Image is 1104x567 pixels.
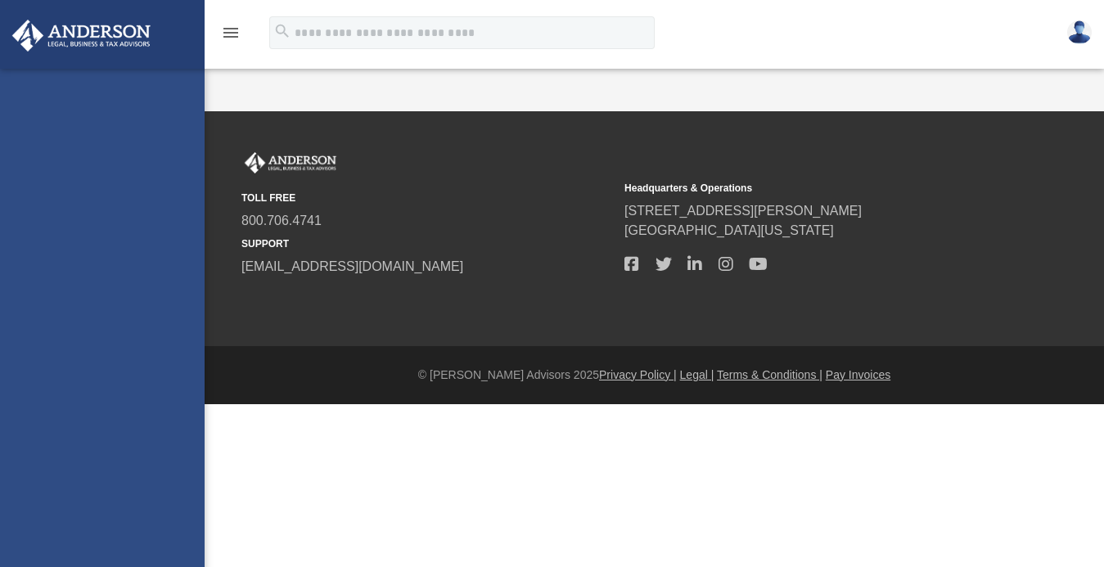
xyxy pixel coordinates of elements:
a: Pay Invoices [826,368,890,381]
a: Terms & Conditions | [717,368,822,381]
small: TOLL FREE [241,191,613,205]
i: search [273,22,291,40]
a: Privacy Policy | [599,368,677,381]
img: Anderson Advisors Platinum Portal [7,20,155,52]
a: [GEOGRAPHIC_DATA][US_STATE] [624,223,834,237]
a: 800.706.4741 [241,214,322,227]
img: User Pic [1067,20,1092,44]
img: Anderson Advisors Platinum Portal [241,152,340,173]
small: Headquarters & Operations [624,181,996,196]
div: © [PERSON_NAME] Advisors 2025 [205,367,1104,384]
a: menu [221,31,241,43]
a: Legal | [680,368,714,381]
a: [EMAIL_ADDRESS][DOMAIN_NAME] [241,259,463,273]
i: menu [221,23,241,43]
a: [STREET_ADDRESS][PERSON_NAME] [624,204,862,218]
small: SUPPORT [241,236,613,251]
